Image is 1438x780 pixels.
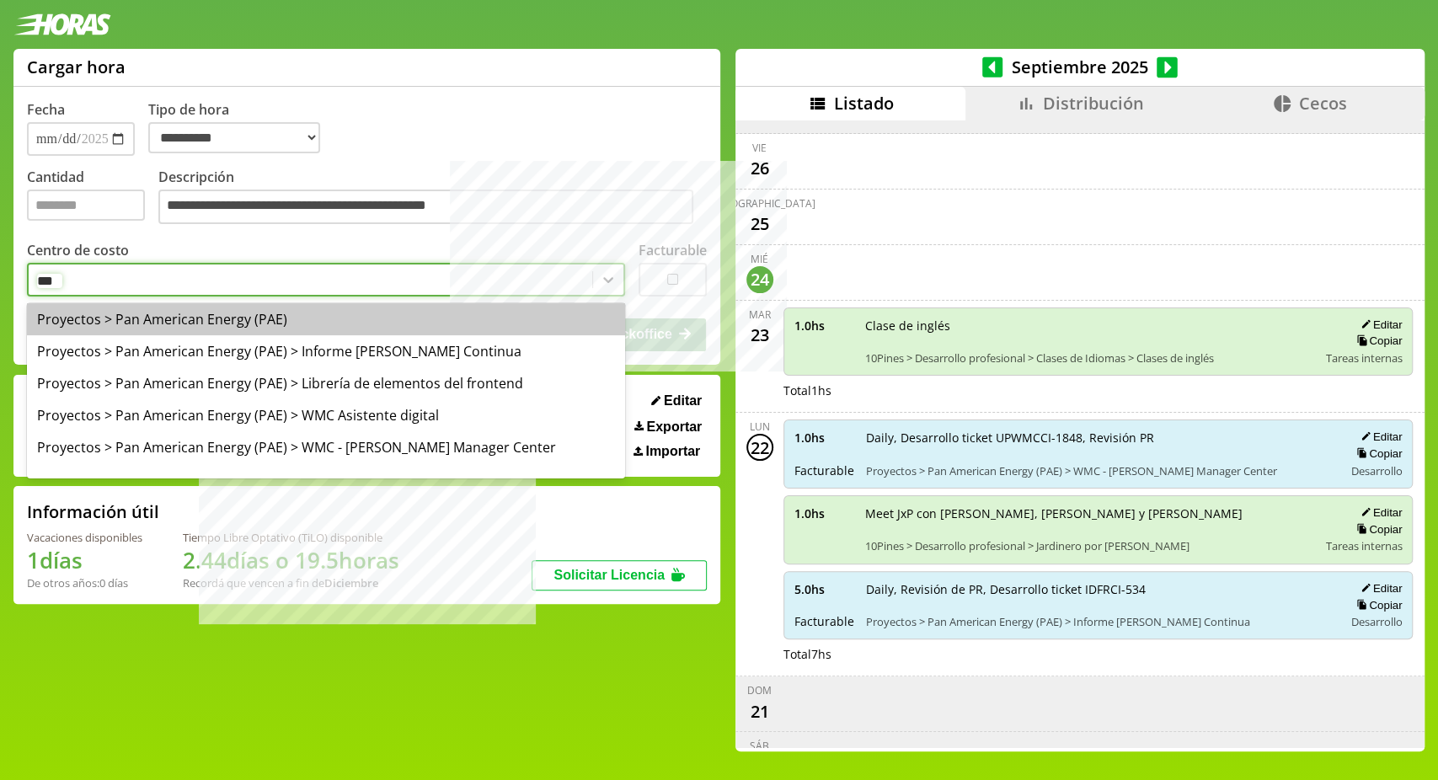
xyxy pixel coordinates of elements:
[750,739,769,753] div: sáb
[646,393,707,409] button: Editar
[1351,334,1402,348] button: Copiar
[1355,505,1402,520] button: Editar
[27,575,142,590] div: De otros años: 0 días
[27,545,142,575] h1: 1 días
[27,56,126,78] h1: Cargar hora
[553,568,665,582] span: Solicitar Licencia
[1350,614,1402,629] span: Desarrollo
[747,683,772,697] div: dom
[834,92,894,115] span: Listado
[27,241,129,259] label: Centro de costo
[27,500,159,523] h2: Información útil
[1355,430,1402,444] button: Editar
[865,350,1314,366] span: 10Pines > Desarrollo profesional > Clases de Idiomas > Clases de inglés
[865,505,1314,521] span: Meet JxP con [PERSON_NAME], [PERSON_NAME] y [PERSON_NAME]
[735,120,1425,749] div: scrollable content
[27,399,625,431] div: Proyectos > Pan American Energy (PAE) > WMC Asistente digital
[746,211,773,238] div: 25
[1355,318,1402,332] button: Editar
[866,614,1332,629] span: Proyectos > Pan American Energy (PAE) > Informe [PERSON_NAME] Continua
[13,13,111,35] img: logotipo
[794,318,853,334] span: 1.0 hs
[148,122,320,153] select: Tipo de hora
[750,419,770,434] div: lun
[27,168,158,229] label: Cantidad
[629,419,707,435] button: Exportar
[746,434,773,461] div: 22
[794,462,854,478] span: Facturable
[783,382,1414,398] div: Total 1 hs
[27,530,142,545] div: Vacaciones disponibles
[27,431,625,463] div: Proyectos > Pan American Energy (PAE) > WMC - [PERSON_NAME] Manager Center
[183,575,399,590] div: Recordá que vencen a fin de
[794,581,854,597] span: 5.0 hs
[1351,598,1402,612] button: Copiar
[749,307,771,322] div: mar
[27,367,625,399] div: Proyectos > Pan American Energy (PAE) > Librería de elementos del frontend
[27,190,145,221] input: Cantidad
[866,463,1332,478] span: Proyectos > Pan American Energy (PAE) > WMC - [PERSON_NAME] Manager Center
[1325,350,1402,366] span: Tareas internas
[866,581,1332,597] span: Daily, Revisión de PR, Desarrollo ticket IDFRCI-534
[794,613,854,629] span: Facturable
[1043,92,1144,115] span: Distribución
[183,530,399,545] div: Tiempo Libre Optativo (TiLO) disponible
[183,545,399,575] h1: 2.44 días o 19.5 horas
[746,697,773,724] div: 21
[865,318,1314,334] span: Clase de inglés
[746,322,773,349] div: 23
[1351,446,1402,461] button: Copiar
[866,430,1332,446] span: Daily, Desarrollo ticket UPWMCCI-1848, Revisión PR
[324,575,378,590] b: Diciembre
[794,505,853,521] span: 1.0 hs
[1355,581,1402,596] button: Editar
[1351,522,1402,537] button: Copiar
[752,141,767,155] div: vie
[27,335,625,367] div: Proyectos > Pan American Energy (PAE) > Informe [PERSON_NAME] Continua
[746,155,773,182] div: 26
[645,444,700,459] span: Importar
[158,190,693,225] textarea: Descripción
[1350,463,1402,478] span: Desarrollo
[27,303,625,335] div: Proyectos > Pan American Energy (PAE)
[783,646,1414,662] div: Total 7 hs
[27,100,65,119] label: Fecha
[794,430,854,446] span: 1.0 hs
[532,560,707,590] button: Solicitar Licencia
[751,252,768,266] div: mié
[148,100,334,156] label: Tipo de hora
[158,168,707,229] label: Descripción
[639,241,707,259] label: Facturable
[746,266,773,293] div: 24
[664,393,702,409] span: Editar
[865,538,1314,553] span: 10Pines > Desarrollo profesional > Jardinero por [PERSON_NAME]
[1325,538,1402,553] span: Tareas internas
[1299,92,1347,115] span: Cecos
[646,419,702,435] span: Exportar
[1002,56,1157,78] span: Septiembre 2025
[704,196,815,211] div: [DEMOGRAPHIC_DATA]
